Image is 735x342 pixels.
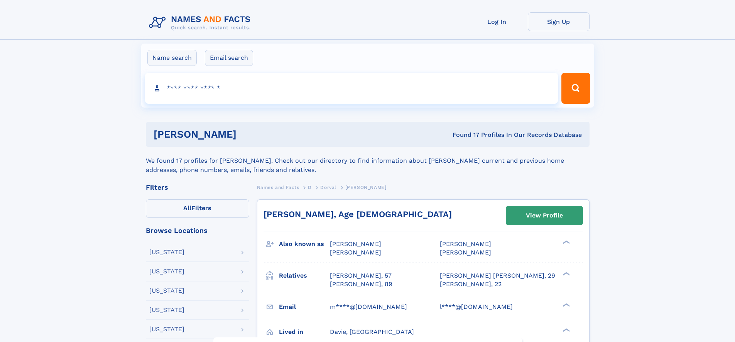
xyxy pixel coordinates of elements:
div: [US_STATE] [149,268,184,275]
div: Found 17 Profiles In Our Records Database [345,131,582,139]
h3: Also known as [279,238,330,251]
h3: Relatives [279,269,330,282]
a: D [308,182,312,192]
div: [US_STATE] [149,288,184,294]
div: [US_STATE] [149,307,184,313]
a: Names and Facts [257,182,299,192]
label: Email search [205,50,253,66]
a: View Profile [506,206,583,225]
div: Filters [146,184,249,191]
span: [PERSON_NAME] [440,249,491,256]
div: ❯ [561,327,570,332]
div: [US_STATE] [149,326,184,332]
div: ❯ [561,271,570,276]
a: [PERSON_NAME], 22 [440,280,502,288]
a: [PERSON_NAME], 57 [330,271,392,280]
label: Name search [147,50,197,66]
h3: Email [279,300,330,313]
span: [PERSON_NAME] [330,240,381,248]
div: ❯ [561,302,570,307]
a: Dorval [320,182,336,192]
span: [PERSON_NAME] [440,240,491,248]
span: Davie, [GEOGRAPHIC_DATA] [330,328,414,335]
h1: [PERSON_NAME] [154,130,345,139]
span: D [308,185,312,190]
a: [PERSON_NAME], 89 [330,280,392,288]
a: Sign Up [528,12,590,31]
span: Dorval [320,185,336,190]
a: [PERSON_NAME], Age [DEMOGRAPHIC_DATA] [264,209,452,219]
div: Browse Locations [146,227,249,234]
div: ❯ [561,240,570,245]
span: [PERSON_NAME] [330,249,381,256]
input: search input [145,73,558,104]
span: All [183,204,191,212]
button: Search Button [561,73,590,104]
div: View Profile [526,207,563,224]
a: [PERSON_NAME] [PERSON_NAME], 29 [440,271,555,280]
label: Filters [146,199,249,218]
span: [PERSON_NAME] [345,185,387,190]
a: Log In [466,12,528,31]
div: [US_STATE] [149,249,184,255]
h3: Lived in [279,325,330,339]
img: Logo Names and Facts [146,12,257,33]
div: We found 17 profiles for [PERSON_NAME]. Check out our directory to find information about [PERSON... [146,147,590,175]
